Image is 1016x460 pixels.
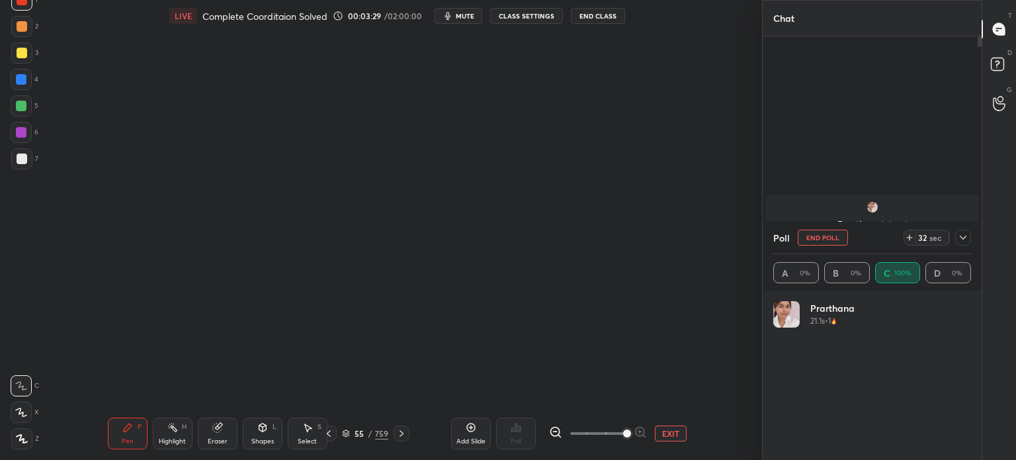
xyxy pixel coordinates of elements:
div: 5 [11,95,38,116]
div: Eraser [208,438,228,445]
h4: Prarthana [810,301,855,315]
div: 759 [375,428,388,439]
div: X [11,402,39,423]
div: Z [11,428,39,449]
div: LIVE [169,8,197,24]
div: C [11,375,39,396]
button: End Poll [798,230,848,246]
div: Select [298,438,317,445]
div: sec [927,232,943,243]
img: 74387b3f5c394bb1b2528a0187cf8faa.jpg [773,301,800,328]
div: S [317,424,321,430]
p: Prarthana [774,219,970,230]
img: streak-poll-icon.44701ccd.svg [831,318,837,324]
div: Highlight [159,438,186,445]
div: H [182,424,187,430]
p: Chat [763,1,805,36]
h5: 1 [828,315,831,327]
div: 7 [11,148,38,169]
span: mute [456,11,474,21]
p: G [1007,85,1012,95]
div: 3 [11,42,38,64]
div: 32 [917,232,927,243]
button: EXIT [655,426,687,441]
div: 55 [353,430,366,437]
div: / [368,430,372,437]
button: CLASS SETTINGS [490,8,563,24]
div: 2 [11,16,38,37]
h4: Poll [773,231,790,245]
div: P [138,424,142,430]
div: grid [773,301,971,460]
div: grid [763,193,982,359]
button: End Class [571,8,625,24]
h5: 21.1s [810,315,825,327]
div: 4 [11,69,38,90]
div: L [273,424,276,430]
img: 74387b3f5c394bb1b2528a0187cf8faa.jpg [866,201,879,214]
h4: Complete Coorditaion Solved [202,10,327,23]
span: joined [882,218,908,230]
div: 6 [11,122,38,143]
p: T [1008,11,1012,21]
div: Shapes [251,438,274,445]
button: mute [435,8,482,24]
p: D [1007,48,1012,58]
h5: • [825,315,828,327]
div: Add Slide [456,438,486,445]
div: Pen [122,438,134,445]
